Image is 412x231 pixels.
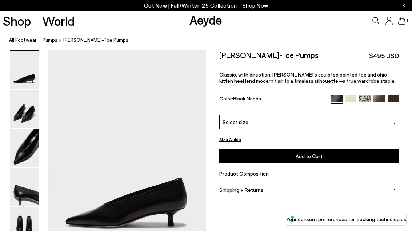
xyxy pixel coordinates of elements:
span: Black Nappa [233,95,261,102]
a: pumps [43,36,57,44]
label: Your consent preferences for tracking technologies [286,215,406,223]
a: World [42,15,75,27]
button: Add to Cart [219,149,399,163]
img: Clara Pointed-Toe Pumps - Image 2 [10,90,39,128]
span: $495 USD [369,51,399,60]
h2: [PERSON_NAME]-Toe Pumps [219,50,319,59]
img: svg%3E [391,188,395,192]
span: pumps [43,37,57,43]
img: svg%3E [392,121,396,125]
img: Clara Pointed-Toe Pumps - Image 1 [10,51,39,89]
span: Navigate to /collections/new-in [243,2,268,9]
div: Color: [219,95,325,104]
a: 1 [398,17,405,25]
span: Add to Cart [296,153,323,159]
span: 1 [405,19,409,23]
p: Classic, with direction. [PERSON_NAME]’s sculpted pointed toe and chic kitten heel lend modern fl... [219,71,399,84]
button: Size Guide [219,135,241,144]
img: Clara Pointed-Toe Pumps - Image 4 [10,168,39,206]
a: Aeyde [189,12,222,27]
p: Out Now | Fall/Winter ‘25 Collection [144,1,268,10]
img: svg%3E [391,172,395,176]
img: Clara Pointed-Toe Pumps - Image 3 [10,129,39,167]
a: Shop [3,15,31,27]
span: Product Composition [219,170,269,177]
nav: breadcrumb [9,30,412,50]
span: [PERSON_NAME]-Toe Pumps [63,36,128,44]
span: Select size [223,118,248,126]
a: All Footwear [9,36,37,44]
button: Your consent preferences for tracking technologies [286,213,406,225]
span: Shipping + Returns [219,187,263,193]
